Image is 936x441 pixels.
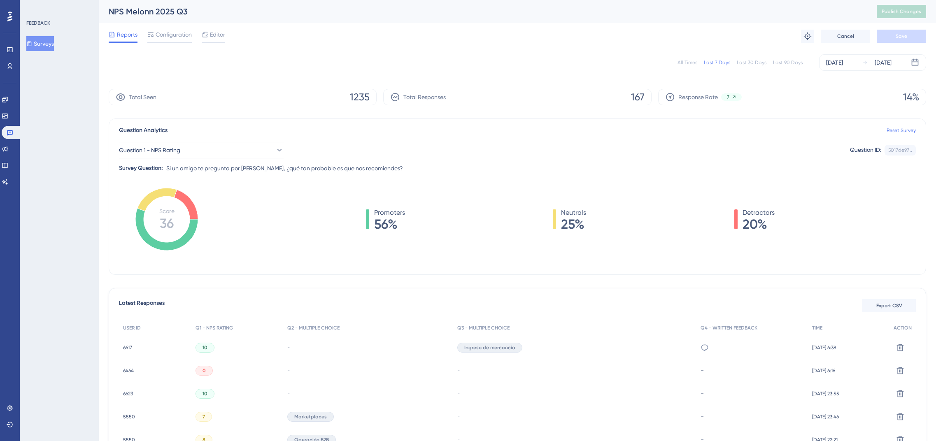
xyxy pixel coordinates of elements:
[203,344,207,351] span: 10
[294,413,327,420] span: Marketplaces
[837,33,854,39] span: Cancel
[896,33,907,39] span: Save
[704,59,730,66] div: Last 7 Days
[26,20,50,26] div: FEEDBACK
[903,91,919,104] span: 14%
[203,390,207,397] span: 10
[203,413,205,420] span: 7
[350,91,370,104] span: 1235
[812,344,836,351] span: [DATE] 6:38
[887,127,916,134] a: Reset Survey
[287,325,340,331] span: Q2 - MULTIPLE CHOICE
[123,367,134,374] span: 6464
[862,299,916,312] button: Export CSV
[894,325,912,331] span: ACTION
[701,413,804,420] div: -
[773,59,803,66] div: Last 90 Days
[701,390,804,397] div: -
[160,216,174,231] tspan: 36
[287,344,290,351] span: -
[812,325,822,331] span: TIME
[119,142,284,158] button: Question 1 - NPS Rating
[701,325,757,331] span: Q4 - WRITTEN FEEDBACK
[117,30,137,39] span: Reports
[821,30,870,43] button: Cancel
[464,344,515,351] span: Ingreso de mercancía
[826,58,843,67] div: [DATE]
[876,302,902,309] span: Export CSV
[156,30,192,39] span: Configuration
[457,390,460,397] span: -
[119,125,168,135] span: Question Analytics
[727,94,729,100] span: 7
[457,413,460,420] span: -
[737,59,766,66] div: Last 30 Days
[743,218,775,231] span: 20%
[287,390,290,397] span: -
[812,367,835,374] span: [DATE] 6:16
[678,92,718,102] span: Response Rate
[210,30,225,39] span: Editor
[877,30,926,43] button: Save
[875,58,892,67] div: [DATE]
[123,413,135,420] span: 5550
[561,208,586,218] span: Neutrals
[812,390,839,397] span: [DATE] 23:55
[287,367,290,374] span: -
[374,208,405,218] span: Promoters
[26,36,54,51] button: Surveys
[374,218,405,231] span: 56%
[123,344,132,351] span: 6617
[109,6,856,17] div: NPS Melonn 2025 Q3
[159,208,175,214] tspan: Score
[166,163,403,173] span: Si un amigo te pregunta por [PERSON_NAME], ¿qué tan probable es que nos recomiendes?
[203,367,206,374] span: 0
[882,8,921,15] span: Publish Changes
[561,218,586,231] span: 25%
[888,147,912,153] div: 5017de97...
[457,367,460,374] span: -
[678,59,697,66] div: All Times
[129,92,156,102] span: Total Seen
[877,5,926,18] button: Publish Changes
[850,145,881,156] div: Question ID:
[812,413,839,420] span: [DATE] 23:46
[123,325,141,331] span: USER ID
[123,390,133,397] span: 6623
[457,325,510,331] span: Q3 - MULTIPLE CHOICE
[743,208,775,218] span: Detractors
[119,145,180,155] span: Question 1 - NPS Rating
[403,92,446,102] span: Total Responses
[119,163,163,173] div: Survey Question:
[119,298,165,313] span: Latest Responses
[631,91,645,104] span: 167
[701,367,804,374] div: -
[196,325,233,331] span: Q1 - NPS RATING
